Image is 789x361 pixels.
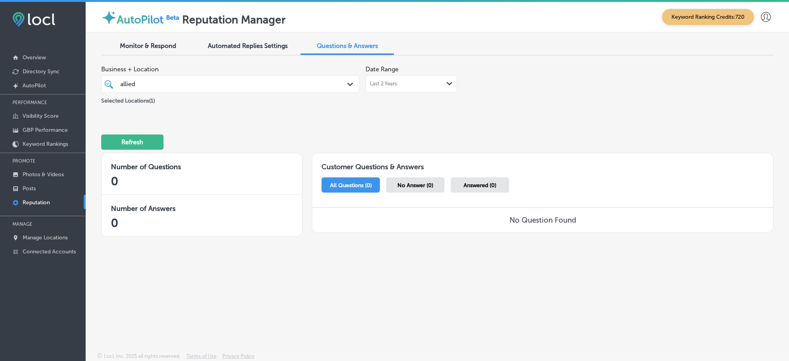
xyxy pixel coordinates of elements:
[23,199,50,206] p: Reputation
[23,185,36,192] p: Posts
[23,82,46,89] p: AutoPilot
[208,42,288,50] span: Automated Replies Settings
[662,9,754,25] span: Keyword Ranking Credits: 720
[23,234,68,241] p: Manage Locations
[104,353,181,359] p: Locl, Inc. 2025 all rights reserved.
[111,204,293,213] h3: Number of Answers
[101,134,163,150] button: Refresh
[23,127,68,133] p: GBP Performance
[312,153,773,174] h1: Customer Questions & Answers
[101,65,359,73] span: Business + Location
[101,94,155,104] p: Selected Locations ( 1 )
[117,13,163,26] label: AutoPilot
[23,141,68,147] p: Keyword Rankings
[370,81,397,87] span: Last 2 Years
[120,42,176,50] span: Monitor & Respond
[182,13,286,26] label: Reputation Manager
[397,182,433,189] span: No Answer (0)
[111,216,293,230] h2: 0
[23,54,46,61] p: Overview
[163,13,182,21] img: Beta
[317,42,378,50] span: Questions & Answers
[111,163,293,171] h3: Number of Questions
[464,182,496,189] span: Answered (0)
[111,174,293,188] h2: 0
[23,248,76,255] p: Connected Accounts
[366,65,399,73] label: Date Range
[510,216,576,225] h3: No Question Found
[23,68,60,75] p: Directory Sync
[23,171,64,178] p: Photos & Videos
[330,182,372,189] span: All Questions (0)
[12,12,55,27] img: fda3e92497d09a02dc62c9cd864e3231.png
[101,10,117,25] img: autopilot-icon
[23,113,59,119] p: Visibility Score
